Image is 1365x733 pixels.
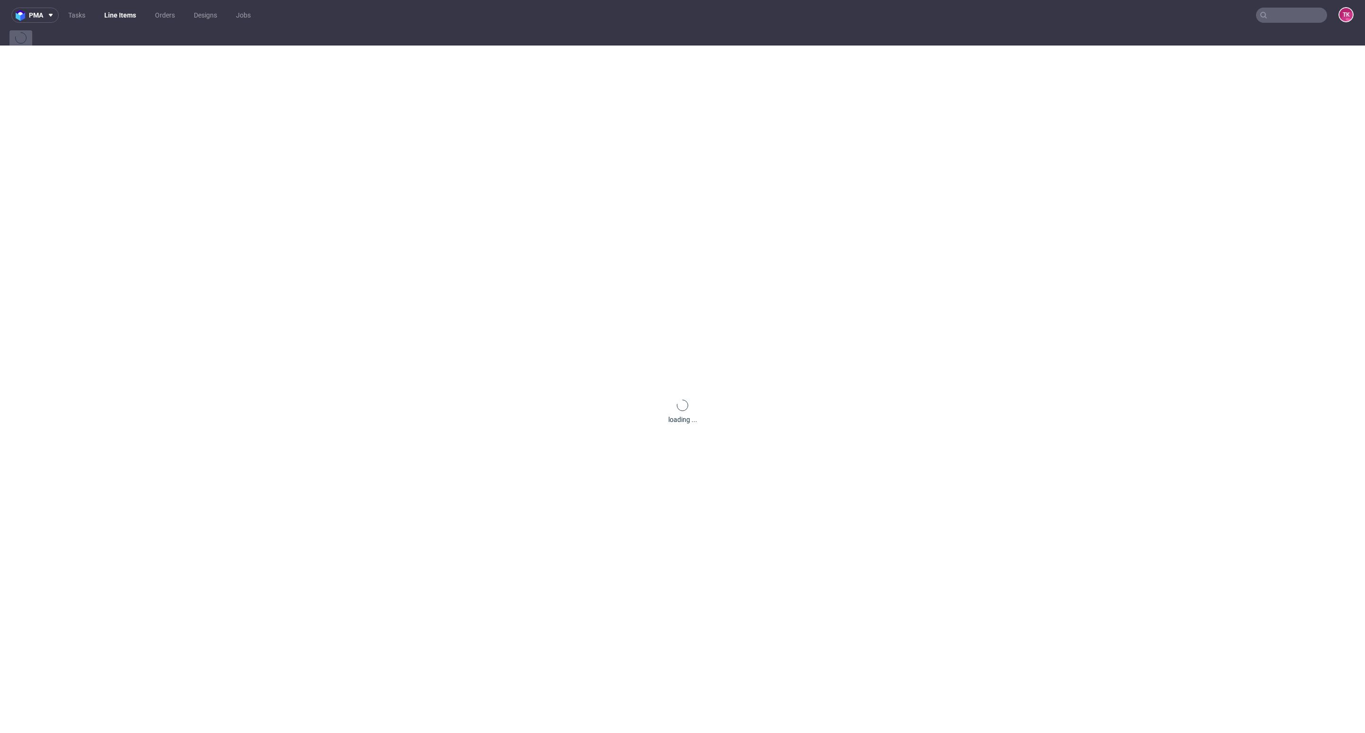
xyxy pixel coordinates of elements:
button: pma [11,8,59,23]
a: Line Items [99,8,142,23]
figcaption: TK [1339,8,1353,21]
span: pma [29,12,43,18]
a: Tasks [63,8,91,23]
a: Orders [149,8,181,23]
div: loading ... [668,415,697,424]
a: Jobs [230,8,256,23]
a: Designs [188,8,223,23]
img: logo [16,10,29,21]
